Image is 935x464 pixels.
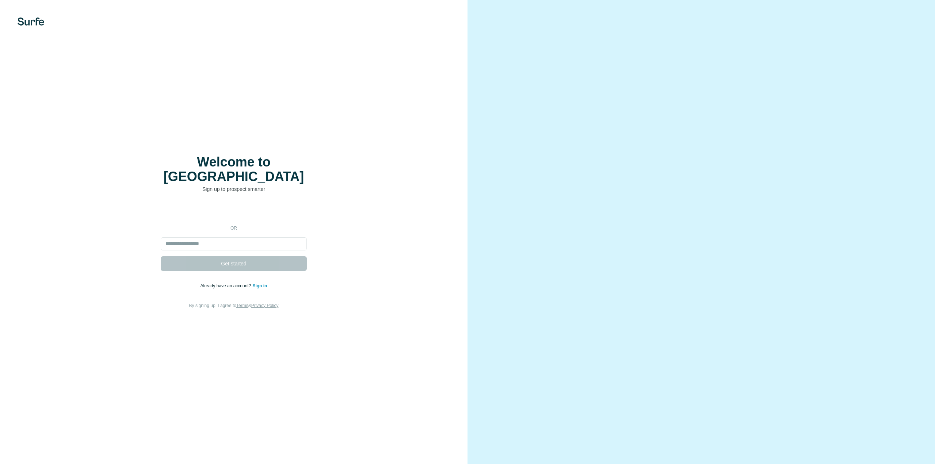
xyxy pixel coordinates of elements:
[251,303,279,308] a: Privacy Policy
[236,303,248,308] a: Terms
[157,204,310,220] iframe: Sign in with Google Button
[161,185,307,193] p: Sign up to prospect smarter
[18,18,44,26] img: Surfe's logo
[201,283,253,288] span: Already have an account?
[252,283,267,288] a: Sign in
[161,155,307,184] h1: Welcome to [GEOGRAPHIC_DATA]
[222,225,245,231] p: or
[189,303,279,308] span: By signing up, I agree to &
